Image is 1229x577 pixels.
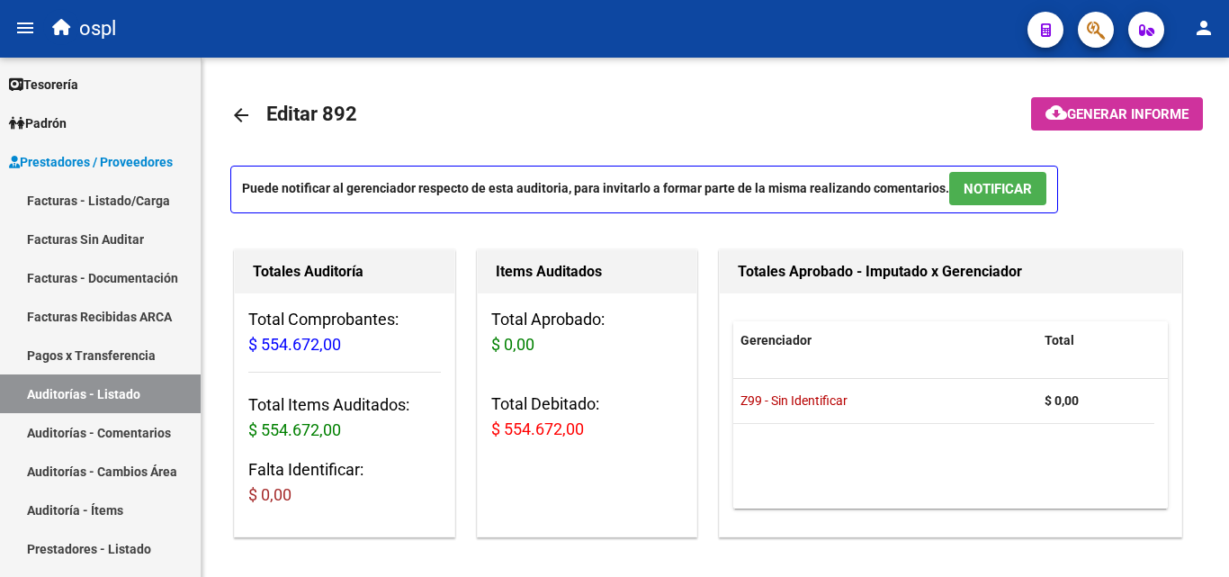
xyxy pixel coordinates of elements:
span: Z99 - Sin Identificar [740,393,848,408]
button: NOTIFICAR [949,172,1046,205]
span: Gerenciador [740,333,812,347]
mat-icon: menu [14,17,36,39]
h3: Falta Identificar: [248,457,441,508]
span: Editar 892 [266,103,357,125]
h3: Total Aprobado: [491,307,684,357]
span: Generar informe [1067,106,1189,122]
span: $ 0,00 [491,335,534,354]
h3: Total Debitado: [491,392,684,442]
button: Generar informe [1031,97,1203,131]
span: Total [1045,333,1074,347]
datatable-header-cell: Total [1037,321,1154,360]
strong: $ 0,00 [1045,393,1079,408]
mat-icon: person [1193,17,1215,39]
span: Padrón [9,113,67,133]
iframe: Intercom live chat [1168,516,1211,559]
p: Puede notificar al gerenciador respecto de esta auditoria, para invitarlo a formar parte de la mi... [230,166,1058,213]
span: ospl [79,9,116,49]
h1: Totales Auditoría [253,257,436,286]
span: $ 554.672,00 [248,420,341,439]
span: Prestadores / Proveedores [9,152,173,172]
h1: Items Auditados [496,257,679,286]
span: Tesorería [9,75,78,95]
span: $ 554.672,00 [491,419,584,438]
mat-icon: arrow_back [230,104,252,126]
h1: Totales Aprobado - Imputado x Gerenciador [738,257,1163,286]
span: NOTIFICAR [964,181,1032,197]
h3: Total Comprobantes: [248,307,441,357]
mat-icon: cloud_download [1045,102,1067,123]
datatable-header-cell: Gerenciador [733,321,1037,360]
span: $ 554.672,00 [248,335,341,354]
h3: Total Items Auditados: [248,392,441,443]
span: $ 0,00 [248,485,292,504]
